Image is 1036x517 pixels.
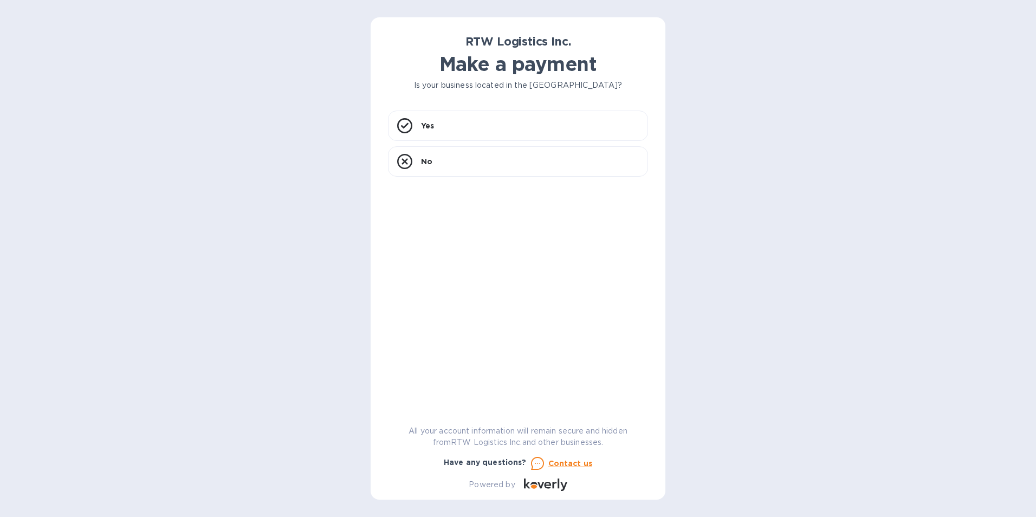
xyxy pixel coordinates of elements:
p: Yes [421,120,434,131]
u: Contact us [548,459,593,468]
p: Is your business located in the [GEOGRAPHIC_DATA]? [388,80,648,91]
b: RTW Logistics Inc. [465,35,571,48]
p: No [421,156,432,167]
b: Have any questions? [444,458,527,467]
p: All your account information will remain secure and hidden from RTW Logistics Inc. and other busi... [388,425,648,448]
h1: Make a payment [388,53,648,75]
p: Powered by [469,479,515,490]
